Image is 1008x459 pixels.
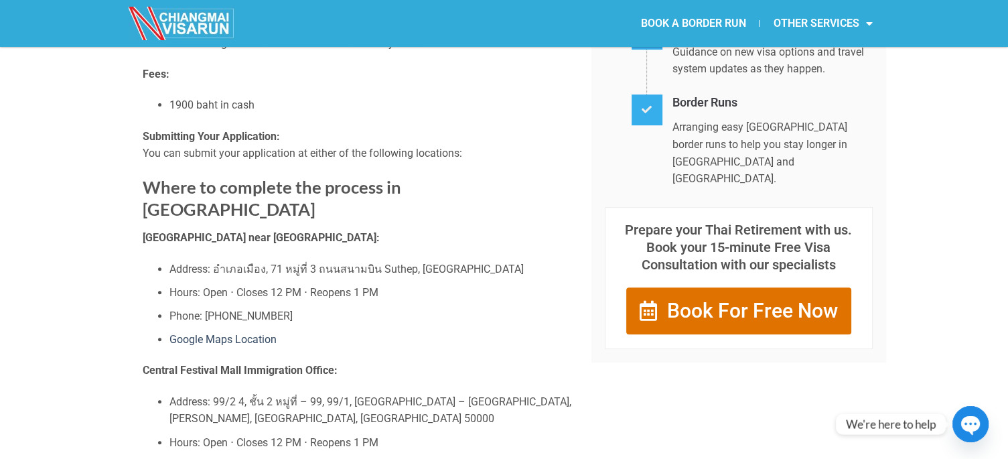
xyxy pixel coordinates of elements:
a: Google Maps Location [169,333,277,346]
a: Border Runs [672,95,737,109]
li: Hours: Open ⋅ Closes 12 PM ⋅ Reopens 1 PM [169,434,571,452]
p: You can submit your application at either of the following locations: [143,128,571,162]
li: 1900 baht in cash [169,96,571,114]
strong: Submitting Your Application: [143,130,280,143]
h2: Where to complete the process in [GEOGRAPHIC_DATA] [143,176,571,221]
strong: Central Festival Mall Immigration Office: [143,364,338,377]
p: Guidance on new visa options and travel system updates as they happen. [672,44,873,78]
p: Prepare your Thai Retirement with us. Book your 15-minute Free Visa Consultation with our special... [619,221,859,273]
strong: Fees: [143,68,169,80]
strong: [GEOGRAPHIC_DATA] near [GEOGRAPHIC_DATA]: [143,231,380,244]
a: BOOK A BORDER RUN [627,8,759,39]
li: Phone: [PHONE_NUMBER] [169,308,571,325]
li: Address: 99/2 4, ชั้น 2 หมู่ที่ – 99, 99/1, [GEOGRAPHIC_DATA] – [GEOGRAPHIC_DATA], [PERSON_NAME],... [169,393,571,428]
span: Book For Free Now [667,301,838,321]
li: Hours: Open ⋅ Closes 12 PM ⋅ Reopens 1 PM [169,284,571,302]
a: OTHER SERVICES [760,8,885,39]
p: Arranging easy [GEOGRAPHIC_DATA] border runs to help you stay longer in [GEOGRAPHIC_DATA] and [GE... [672,119,873,187]
a: Book For Free Now [626,287,852,335]
li: Address: อำเภอเมือง, 71 หมู่ที่ 3 ถนนสนามบิน Suthep, [GEOGRAPHIC_DATA] [169,261,571,278]
nav: Menu [504,8,885,39]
